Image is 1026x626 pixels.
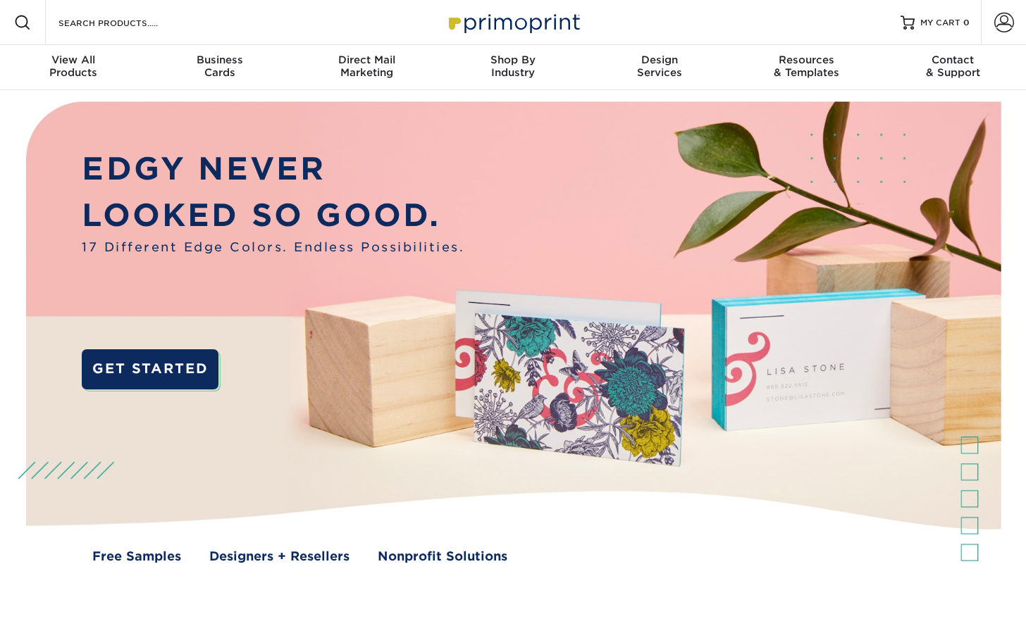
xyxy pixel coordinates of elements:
span: MY CART [920,17,960,29]
input: SEARCH PRODUCTS..... [57,14,194,31]
div: Industry [440,54,586,79]
span: Business [147,54,293,66]
a: Designers + Resellers [209,547,350,565]
a: Direct MailMarketing [293,45,440,90]
p: LOOKED SO GOOD. [82,192,464,239]
div: & Support [879,54,1026,79]
span: Shop By [440,54,586,66]
a: BusinessCards [147,45,293,90]
span: 17 Different Edge Colors. Endless Possibilities. [82,238,464,256]
img: Primoprint [443,7,583,37]
a: GET STARTED [82,349,218,389]
a: Shop ByIndustry [440,45,586,90]
span: 0 [963,18,970,27]
p: EDGY NEVER [82,146,464,192]
span: Resources [733,54,879,66]
a: Free Samples [92,547,181,565]
a: Contact& Support [879,45,1026,90]
div: Cards [147,54,293,79]
span: Design [586,54,733,66]
span: Contact [879,54,1026,66]
div: & Templates [733,54,879,79]
a: Nonprofit Solutions [378,547,507,565]
div: Services [586,54,733,79]
div: Marketing [293,54,440,79]
a: Resources& Templates [733,45,879,90]
span: Direct Mail [293,54,440,66]
a: DesignServices [586,45,733,90]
